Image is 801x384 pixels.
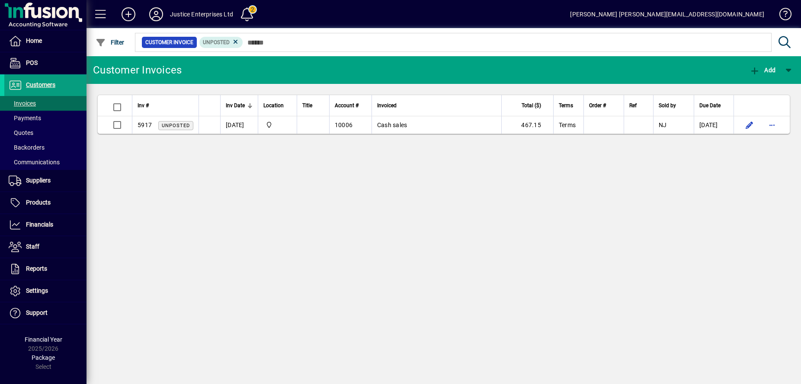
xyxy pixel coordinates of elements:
[26,177,51,184] span: Suppliers
[203,39,230,45] span: Unposted
[335,122,352,128] span: 10006
[302,101,324,110] div: Title
[25,336,62,343] span: Financial Year
[659,101,676,110] span: Sold by
[26,221,53,228] span: Financials
[26,265,47,272] span: Reports
[263,101,292,110] div: Location
[26,243,39,250] span: Staff
[589,101,618,110] div: Order #
[522,101,541,110] span: Total ($)
[26,59,38,66] span: POS
[9,144,45,151] span: Backorders
[629,101,648,110] div: Ref
[694,116,734,134] td: [DATE]
[377,101,397,110] span: Invoiced
[699,101,721,110] span: Due Date
[765,118,779,132] button: More options
[4,236,87,258] a: Staff
[138,101,149,110] span: Inv #
[138,101,193,110] div: Inv #
[4,280,87,302] a: Settings
[4,214,87,236] a: Financials
[629,101,637,110] span: Ref
[302,101,312,110] span: Title
[4,30,87,52] a: Home
[142,6,170,22] button: Profile
[199,37,243,48] mat-chip: Customer Invoice Status: Unposted
[26,37,42,44] span: Home
[93,63,182,77] div: Customer Invoices
[263,101,284,110] span: Location
[145,38,193,47] span: Customer Invoice
[589,101,606,110] span: Order #
[335,101,359,110] span: Account #
[26,199,51,206] span: Products
[4,96,87,111] a: Invoices
[4,258,87,280] a: Reports
[220,116,258,134] td: [DATE]
[4,170,87,192] a: Suppliers
[26,81,55,88] span: Customers
[9,159,60,166] span: Communications
[4,52,87,74] a: POS
[138,122,152,128] span: 5917
[4,192,87,214] a: Products
[747,62,778,78] button: Add
[659,101,689,110] div: Sold by
[162,123,190,128] span: Unposted
[170,7,233,21] div: Justice Enterprises Ltd
[93,35,127,50] button: Filter
[9,100,36,107] span: Invoices
[559,101,573,110] span: Terms
[4,125,87,140] a: Quotes
[377,101,496,110] div: Invoiced
[750,67,775,74] span: Add
[507,101,549,110] div: Total ($)
[263,120,292,130] span: henderson warehouse
[26,287,48,294] span: Settings
[9,129,33,136] span: Quotes
[4,302,87,324] a: Support
[226,101,245,110] span: Inv Date
[26,309,48,316] span: Support
[4,155,87,170] a: Communications
[9,115,41,122] span: Payments
[4,140,87,155] a: Backorders
[699,101,728,110] div: Due Date
[773,2,790,30] a: Knowledge Base
[659,122,667,128] span: NJ
[501,116,553,134] td: 467.15
[743,118,756,132] button: Edit
[96,39,125,46] span: Filter
[335,101,366,110] div: Account #
[377,122,407,128] span: Cash sales
[570,7,764,21] div: [PERSON_NAME] [PERSON_NAME][EMAIL_ADDRESS][DOMAIN_NAME]
[559,122,576,128] span: Terms
[226,101,253,110] div: Inv Date
[32,354,55,361] span: Package
[115,6,142,22] button: Add
[4,111,87,125] a: Payments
